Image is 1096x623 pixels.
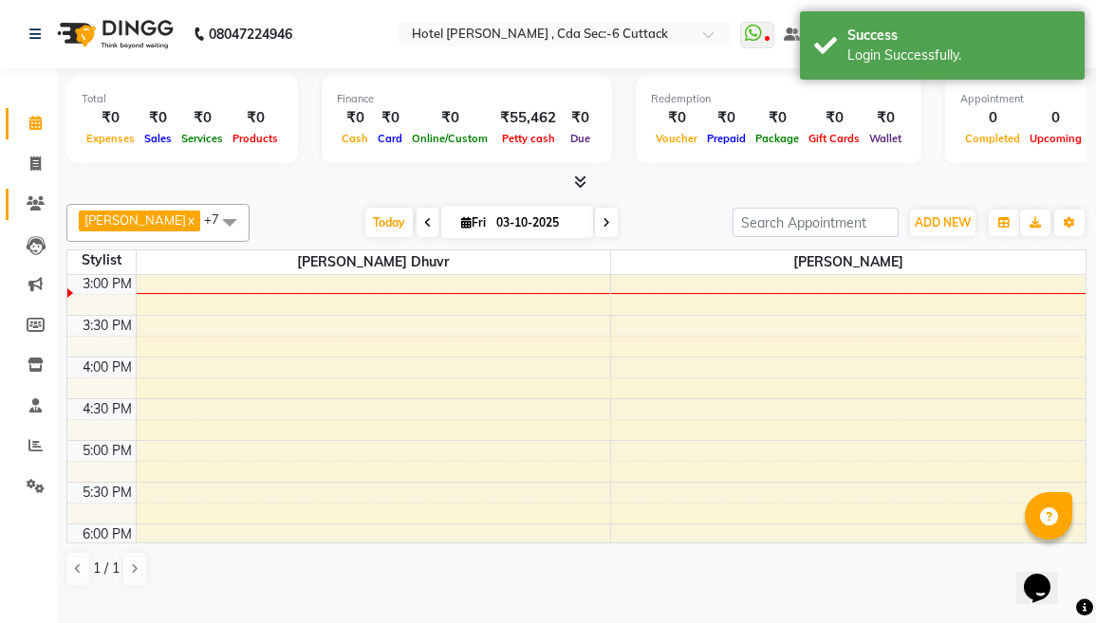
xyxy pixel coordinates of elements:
span: Sales [139,132,176,145]
span: Products [228,132,283,145]
div: ₹0 [804,107,864,129]
input: Search Appointment [733,208,899,237]
span: Fri [456,215,491,229]
div: ₹0 [176,107,228,129]
span: Upcoming [1025,132,1087,145]
div: 4:00 PM [79,357,136,377]
span: Wallet [864,132,906,145]
iframe: chat widget [1016,547,1077,604]
div: ₹0 [751,107,804,129]
div: 4:30 PM [79,399,136,419]
div: Total [82,91,283,107]
button: ADD NEW [910,210,975,236]
span: Services [176,132,228,145]
span: Package [751,132,804,145]
div: ₹0 [651,107,702,129]
div: 3:30 PM [79,316,136,336]
span: Gift Cards [804,132,864,145]
span: Online/Custom [407,132,492,145]
span: Completed [960,132,1025,145]
span: Card [373,132,407,145]
div: Success [847,26,1070,46]
div: ₹0 [702,107,751,129]
div: ₹0 [139,107,176,129]
span: [PERSON_NAME] dhuvr [137,250,611,274]
div: 5:00 PM [79,441,136,461]
b: 08047224946 [209,8,292,61]
div: ₹0 [564,107,597,129]
span: [PERSON_NAME] [84,212,186,228]
span: Prepaid [702,132,751,145]
span: +7 [204,211,233,227]
input: 2025-10-03 [491,209,585,237]
span: [PERSON_NAME] [611,250,1086,274]
div: Login Successfully. [847,46,1070,65]
div: ₹0 [407,107,492,129]
div: Redemption [651,91,906,107]
div: 5:30 PM [79,483,136,503]
div: ₹0 [864,107,906,129]
div: ₹0 [228,107,283,129]
div: ₹0 [82,107,139,129]
img: logo [48,8,178,61]
span: Expenses [82,132,139,145]
span: Today [365,208,413,237]
span: Due [566,132,595,145]
span: Cash [337,132,373,145]
div: ₹55,462 [492,107,564,129]
div: ₹0 [373,107,407,129]
span: Voucher [651,132,702,145]
span: Petty cash [497,132,560,145]
div: 0 [1025,107,1087,129]
div: 6:00 PM [79,524,136,544]
div: ₹0 [337,107,373,129]
span: 1 / 1 [93,559,120,578]
span: ADD NEW [915,215,971,229]
div: Finance [337,91,597,107]
a: x [186,212,195,228]
div: 3:00 PM [79,274,136,294]
div: 0 [960,107,1025,129]
div: Stylist [67,250,136,270]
